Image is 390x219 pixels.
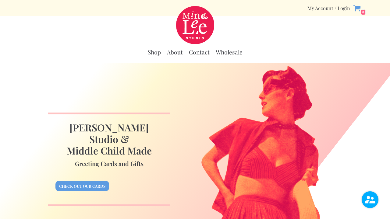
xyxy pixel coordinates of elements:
span: 0 [361,9,366,15]
div: Primary Menu [148,45,243,59]
div: Secondary Menu [307,5,350,11]
a: My Account / Login [307,5,350,11]
a: About [167,48,183,56]
a: Shop [148,48,161,56]
h4: Greeting Cards and Gifts [55,161,163,167]
a: Mina Lee Studio [176,6,214,44]
img: user.png [362,191,378,208]
h1: [PERSON_NAME] Studio & Middle Child Made [55,122,163,157]
a: Wholesale [216,48,243,56]
a: 0 [353,4,366,12]
a: Contact [189,48,210,56]
a: Check out our cards [55,181,109,191]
